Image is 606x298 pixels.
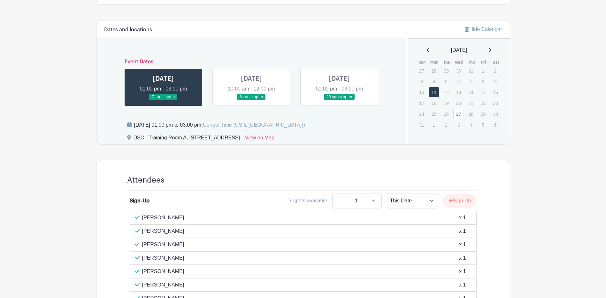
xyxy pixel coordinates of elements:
a: 27 [453,109,464,119]
p: 25 [429,109,439,119]
p: 5 [441,76,451,86]
p: [PERSON_NAME] [142,227,184,235]
p: 4 [429,76,439,86]
div: x 1 [459,227,466,235]
p: 19 [441,98,451,108]
div: DSC - Training Room A, [STREET_ADDRESS] [134,134,240,144]
div: Sign-Up [130,197,150,205]
div: x 1 [459,241,466,248]
p: 30 [453,66,464,76]
p: 22 [478,98,488,108]
div: x 1 [459,281,466,289]
p: 1 [478,66,488,76]
p: [PERSON_NAME] [142,268,184,275]
p: 31 [416,120,427,130]
p: 24 [416,109,427,119]
span: [DATE] [451,46,467,54]
p: 2 [441,120,451,130]
p: 6 [490,120,501,130]
p: 23 [490,98,501,108]
a: + [365,193,381,208]
p: 12 [441,87,451,97]
p: [PERSON_NAME] [142,214,184,222]
div: x 1 [459,268,466,275]
p: 2 [490,66,501,76]
p: 21 [465,98,476,108]
p: 5 [478,120,488,130]
p: 1 [429,120,439,130]
h6: Event Dates [119,59,384,65]
a: - [332,193,347,208]
button: Sign Up [443,194,477,208]
th: Sat [490,59,502,66]
p: 4 [465,120,476,130]
p: 29 [478,109,488,119]
p: 16 [490,87,501,97]
a: View on Map [245,134,274,144]
a: Hide Calendar [465,27,502,32]
p: 9 [490,76,501,86]
p: 28 [429,66,439,76]
p: 30 [490,109,501,119]
div: [DATE] 01:00 pm to 03:00 pm [134,121,305,129]
p: 20 [453,98,464,108]
p: 13 [453,87,464,97]
p: 6 [453,76,464,86]
div: x 1 [459,214,466,222]
h6: Dates and locations [104,27,152,33]
th: Sun [416,59,428,66]
a: 11 [429,87,439,98]
div: 7 spots available [289,197,327,205]
div: x 1 [459,254,466,262]
th: Wed [453,59,465,66]
p: 14 [465,87,476,97]
h4: Attendees [127,176,165,185]
p: 29 [441,66,451,76]
p: 8 [478,76,488,86]
p: 10 [416,87,427,97]
p: 7 [465,76,476,86]
th: Fri [478,59,490,66]
p: 17 [416,98,427,108]
p: [PERSON_NAME] [142,281,184,289]
th: Tue [441,59,453,66]
p: 28 [465,109,476,119]
p: 15 [478,87,488,97]
p: [PERSON_NAME] [142,241,184,248]
th: Thu [465,59,478,66]
p: 31 [465,66,476,76]
span: (Central Time (US & [GEOGRAPHIC_DATA])) [201,122,305,128]
p: [PERSON_NAME] [142,254,184,262]
th: Mon [428,59,441,66]
p: 27 [416,66,427,76]
p: 3 [453,120,464,130]
p: 3 [416,76,427,86]
p: 18 [429,98,439,108]
p: 26 [441,109,451,119]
